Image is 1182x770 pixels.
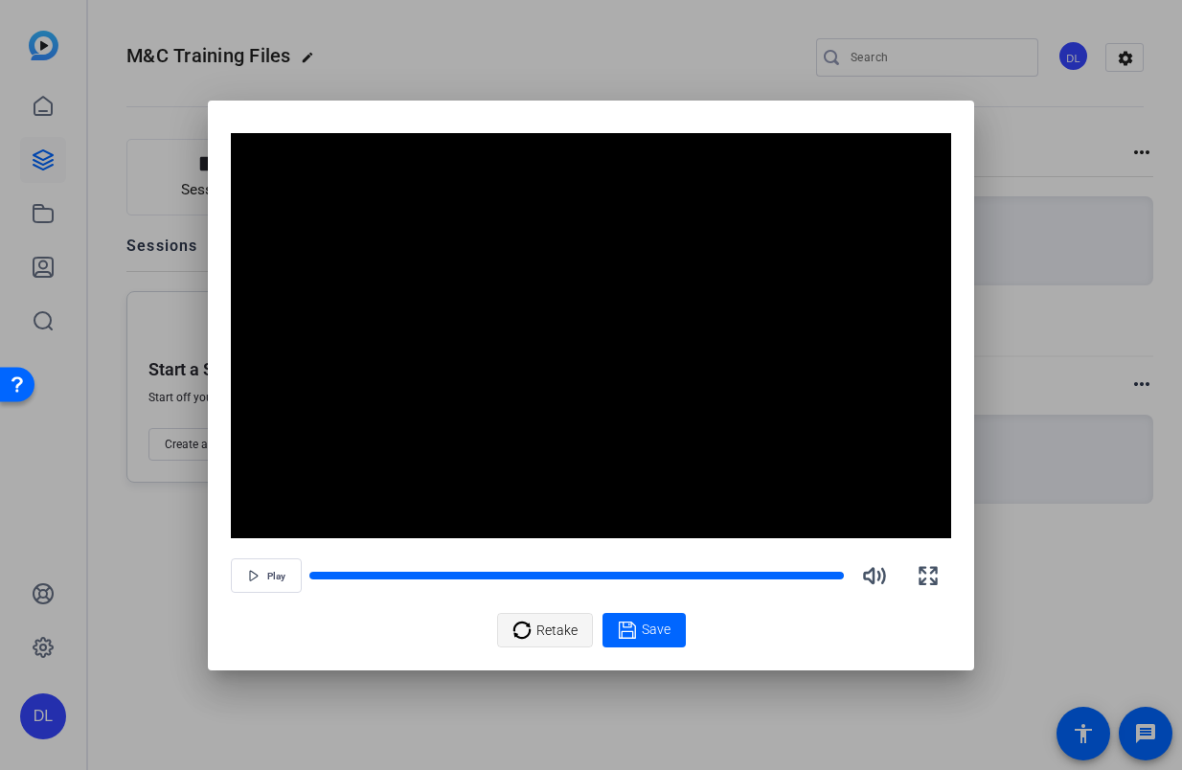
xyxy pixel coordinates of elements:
[497,613,593,647] button: Retake
[642,620,671,640] span: Save
[852,553,898,599] button: Mute
[267,571,285,582] span: Play
[602,613,686,647] button: Save
[536,612,578,648] span: Retake
[231,558,302,593] button: Play
[231,133,951,538] div: Video Player
[905,553,951,599] button: Fullscreen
